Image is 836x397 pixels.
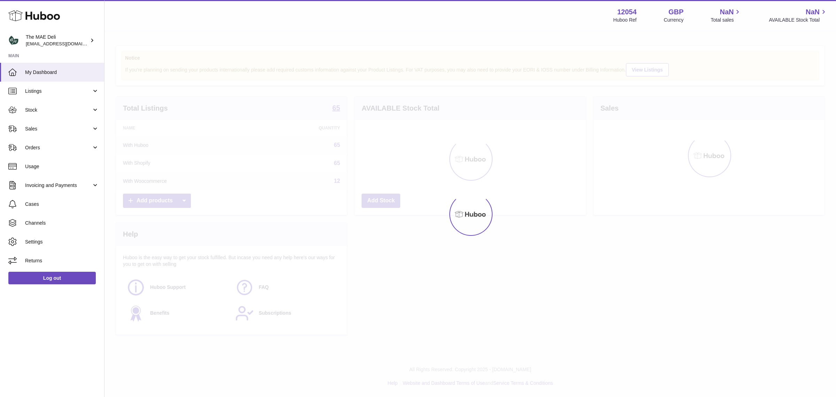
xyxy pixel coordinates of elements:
strong: 12054 [617,7,637,17]
span: Returns [25,257,99,264]
span: Orders [25,144,92,151]
strong: GBP [668,7,683,17]
span: My Dashboard [25,69,99,76]
span: Usage [25,163,99,170]
span: [EMAIL_ADDRESS][DOMAIN_NAME] [26,41,102,46]
span: NaN [806,7,820,17]
span: Channels [25,220,99,226]
span: AVAILABLE Stock Total [769,17,828,23]
a: Log out [8,272,96,284]
span: Total sales [711,17,742,23]
a: NaN Total sales [711,7,742,23]
div: The MAE Deli [26,34,88,47]
a: NaN AVAILABLE Stock Total [769,7,828,23]
span: Cases [25,201,99,208]
span: Listings [25,88,92,95]
span: Settings [25,239,99,245]
span: Invoicing and Payments [25,182,92,189]
span: Stock [25,107,92,113]
div: Currency [664,17,684,23]
span: NaN [720,7,734,17]
img: internalAdmin-12054@internal.huboo.com [8,35,19,46]
div: Huboo Ref [613,17,637,23]
span: Sales [25,126,92,132]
